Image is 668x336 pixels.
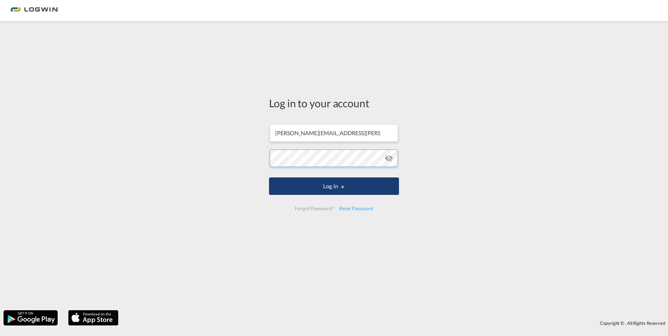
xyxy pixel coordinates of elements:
div: Forgot Password? [292,202,336,215]
img: 2761ae10d95411efa20a1f5e0282d2d7.png [10,3,58,19]
button: LOGIN [269,177,399,195]
div: Copyright © . All Rights Reserved [122,317,668,329]
img: google.png [3,309,58,326]
div: Reset Password [336,202,376,215]
img: apple.png [67,309,119,326]
div: Log in to your account [269,96,399,110]
input: Enter email/phone number [270,124,398,142]
md-icon: icon-eye-off [385,154,393,162]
